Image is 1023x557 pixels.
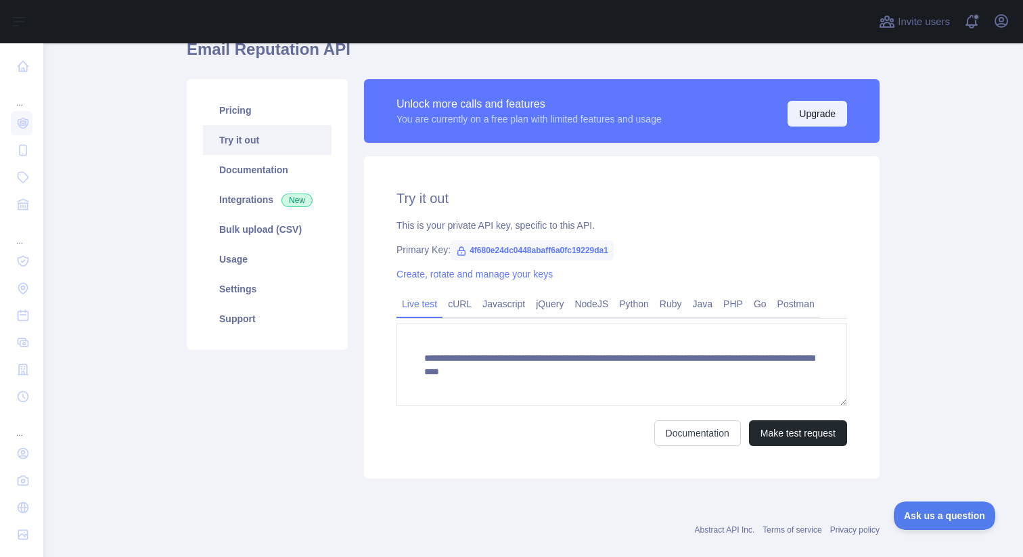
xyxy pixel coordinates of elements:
a: Support [203,304,332,334]
span: New [281,194,313,207]
h1: Email Reputation API [187,39,880,71]
a: Settings [203,274,332,304]
a: Terms of service [763,525,821,535]
div: You are currently on a free plan with limited features and usage [396,112,662,126]
a: cURL [442,293,477,315]
a: Python [614,293,654,315]
button: Make test request [749,420,847,446]
a: Javascript [477,293,530,315]
a: Bulk upload (CSV) [203,215,332,244]
div: ... [11,81,32,108]
button: Upgrade [788,101,847,127]
a: Create, rotate and manage your keys [396,269,553,280]
iframe: Toggle Customer Support [894,502,996,530]
a: Usage [203,244,332,274]
a: Java [687,293,719,315]
a: Pricing [203,95,332,125]
a: jQuery [530,293,569,315]
a: Privacy policy [830,525,880,535]
a: Integrations New [203,185,332,215]
a: Live test [396,293,442,315]
span: 4f680e24dc0448abaff6a0fc19229da1 [451,240,614,261]
a: Documentation [654,420,741,446]
a: NodeJS [569,293,614,315]
a: PHP [718,293,748,315]
button: Invite users [876,11,953,32]
a: Abstract API Inc. [695,525,755,535]
div: Primary Key: [396,243,847,257]
h2: Try it out [396,189,847,208]
div: Unlock more calls and features [396,96,662,112]
a: Go [748,293,772,315]
div: ... [11,219,32,246]
a: Ruby [654,293,687,315]
span: Invite users [898,14,950,30]
a: Documentation [203,155,332,185]
div: ... [11,411,32,439]
a: Try it out [203,125,332,155]
div: This is your private API key, specific to this API. [396,219,847,232]
a: Postman [772,293,820,315]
